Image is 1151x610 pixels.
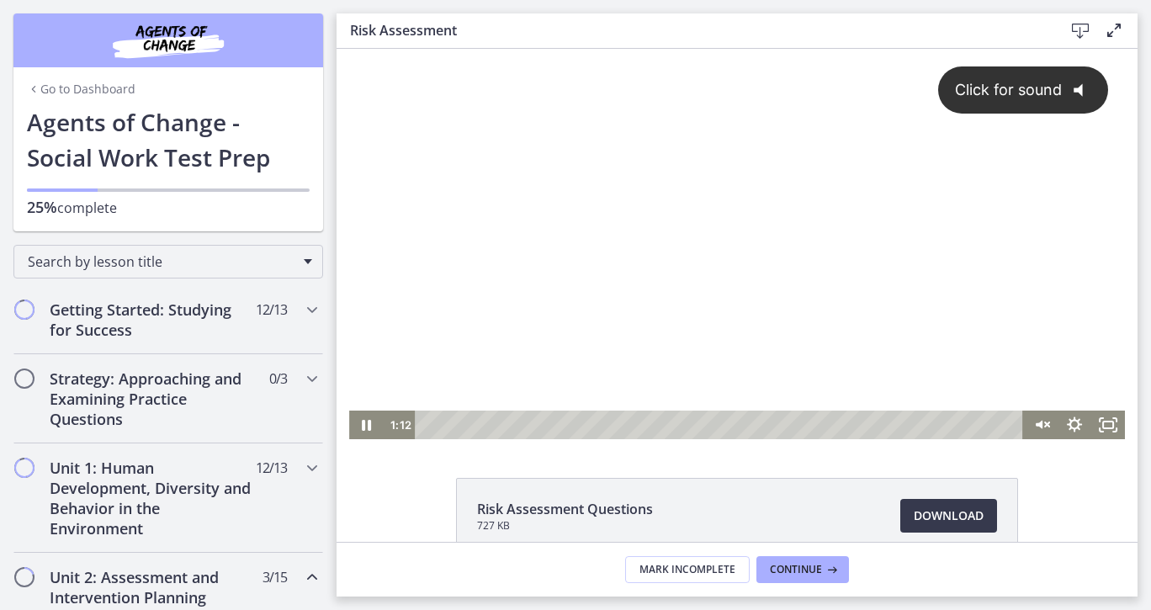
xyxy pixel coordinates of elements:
span: Continue [770,563,822,576]
img: Agents of Change [67,20,269,61]
button: Continue [756,556,849,583]
h2: Unit 2: Assessment and Intervention Planning [50,567,255,607]
span: Search by lesson title [28,252,295,271]
span: Mark Incomplete [639,563,735,576]
span: Download [914,506,984,526]
span: 25% [27,197,57,217]
h2: Getting Started: Studying for Success [50,300,255,340]
div: Search by lesson title [13,245,323,278]
button: Fullscreen [755,362,788,390]
span: Risk Assessment Questions [477,499,653,519]
span: 12 / 13 [256,300,287,320]
a: Go to Dashboard [27,81,135,98]
span: 0 / 3 [269,369,287,389]
h2: Strategy: Approaching and Examining Practice Questions [50,369,255,429]
span: 3 / 15 [263,567,287,587]
iframe: Video Lesson [337,49,1138,439]
h1: Agents of Change - Social Work Test Prep [27,104,310,175]
button: Unmute [687,362,721,390]
span: 12 / 13 [256,458,287,478]
button: Mark Incomplete [625,556,750,583]
button: Show settings menu [721,362,755,390]
h3: Risk Assessment [350,20,1037,40]
h2: Unit 1: Human Development, Diversity and Behavior in the Environment [50,458,255,538]
a: Download [900,499,997,533]
p: complete [27,197,310,218]
span: 727 KB [477,519,653,533]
